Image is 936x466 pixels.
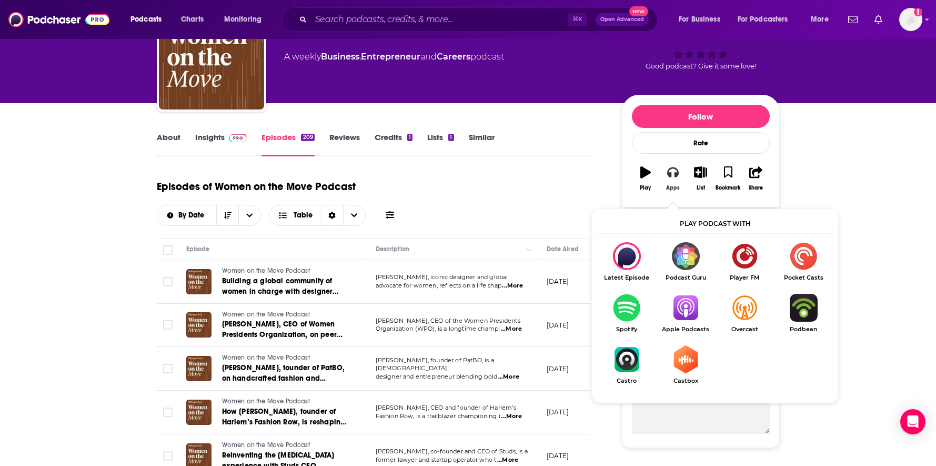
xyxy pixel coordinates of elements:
[501,325,522,333] span: ...More
[568,13,587,26] span: ⌘ K
[376,273,508,281] span: [PERSON_NAME], iconic designer and global
[671,11,733,28] button: open menu
[222,266,348,276] a: Women on the Move Podcast
[222,441,348,450] a: Women on the Move Podcast
[222,397,348,406] a: Women on the Move Podcast
[163,451,173,461] span: Toggle select row
[666,185,680,191] div: Apps
[376,456,497,463] span: former lawyer and startup operator who t
[597,294,656,333] a: SpotifySpotify
[738,12,788,27] span: For Podcasters
[632,132,770,154] div: Rate
[547,364,569,373] p: [DATE]
[376,356,494,372] span: [PERSON_NAME], founder of PatBO, is a [DEMOGRAPHIC_DATA]
[222,398,310,405] span: Women on the Move Podcast
[597,326,656,333] span: Spotify
[469,132,495,156] a: Similar
[222,363,345,393] span: [PERSON_NAME], founder of PatBO, on handcrafted fashion and women’s empowerment
[321,205,343,225] div: Sort Direction
[622,12,780,77] div: 40Good podcast? Give it some love!
[269,205,366,226] button: Choose View
[547,243,579,255] div: Date Aired
[498,373,519,381] span: ...More
[501,412,522,421] span: ...More
[321,52,359,62] a: Business
[376,243,409,255] div: Description
[376,325,500,332] span: Organization (WPO), is a longtime champi
[159,4,264,110] a: Women on the Move Podcast
[222,310,348,320] a: Women on the Move Podcast
[697,185,705,191] div: List
[547,451,569,460] p: [DATE]
[899,8,922,31] img: User Profile
[8,9,109,29] img: Podchaser - Follow, Share and Rate Podcasts
[222,320,343,360] span: [PERSON_NAME], CEO of Women Presidents Organization, on peer networks and scaling women-led busin...
[376,282,501,289] span: advocate for women, reflects on a life shap
[803,11,842,28] button: open menu
[224,12,261,27] span: Monitoring
[157,132,180,156] a: About
[163,277,173,286] span: Toggle select row
[174,11,210,28] a: Charts
[656,294,715,333] a: Apple PodcastsApple Podcasts
[376,317,520,324] span: [PERSON_NAME], CEO of the Women Presidents
[656,242,715,281] a: Podcast GuruPodcast Guru
[597,214,833,234] div: Play podcast with
[437,52,470,62] a: Careers
[656,345,715,384] a: CastboxCastbox
[656,326,715,333] span: Apple Podcasts
[301,134,314,141] div: 209
[238,205,260,225] button: open menu
[844,11,862,28] a: Show notifications dropdown
[448,134,454,141] div: 1
[715,326,774,333] span: Overcast
[646,62,756,70] span: Good podcast? Give it some love!
[157,205,261,226] h2: Choose List sort
[716,185,740,191] div: Bookmark
[222,354,310,361] span: Women on the Move Podcast
[222,267,310,274] span: Women on the Move Podcast
[731,11,803,28] button: open menu
[376,412,500,420] span: Fashion Row, is a trailblazer championing i
[899,8,922,31] span: Logged in as sophiak
[523,243,536,256] button: Column Actions
[292,7,668,32] div: Search podcasts, credits, & more...
[163,364,173,373] span: Toggle select row
[222,441,310,449] span: Women on the Move Podcast
[157,212,217,219] button: open menu
[715,274,774,281] span: Player FM
[900,409,925,434] div: Open Intercom Messenger
[715,294,774,333] a: OvercastOvercast
[222,353,348,363] a: Women on the Move Podcast
[222,407,347,437] span: How [PERSON_NAME], founder of Harlem’s Fashion Row, is reshaping the fashion industry
[261,132,314,156] a: Episodes209
[222,406,348,428] a: How [PERSON_NAME], founder of Harlem’s Fashion Row, is reshaping the fashion industry
[222,276,348,297] a: Building a global community of women in charge with designer [PERSON_NAME]
[178,212,208,219] span: By Date
[217,11,275,28] button: open menu
[600,17,644,22] span: Open Advanced
[774,326,833,333] span: Podbean
[216,205,238,225] button: Sort Direction
[632,105,770,128] button: Follow
[656,378,715,384] span: Castbox
[222,276,339,306] span: Building a global community of women in charge with designer [PERSON_NAME]
[311,11,568,28] input: Search podcasts, credits, & more...
[163,408,173,417] span: Toggle select row
[547,408,569,417] p: [DATE]
[679,12,720,27] span: For Business
[656,274,715,281] span: Podcast Guru
[774,294,833,333] a: PodbeanPodbean
[181,12,204,27] span: Charts
[914,8,922,16] svg: Add a profile image
[229,134,247,142] img: Podchaser Pro
[157,180,356,193] h1: Episodes of Women on the Move Podcast
[811,12,829,27] span: More
[284,51,504,63] div: A weekly podcast
[659,160,687,197] button: Apps
[597,242,656,281] div: Women on the Move Podcast on Latest Episode
[497,456,518,464] span: ...More
[123,11,175,28] button: open menu
[715,242,774,281] a: Player FMPlayer FM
